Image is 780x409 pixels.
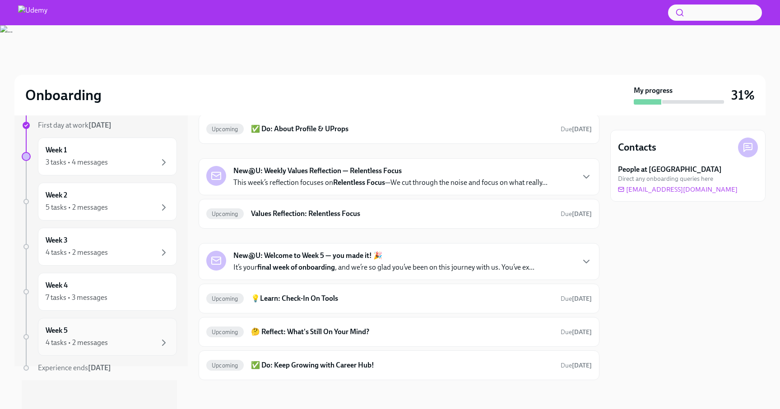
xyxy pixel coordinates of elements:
div: 4 tasks • 2 messages [46,248,108,257]
span: Due [561,295,592,303]
div: 5 tasks • 2 messages [46,202,108,212]
span: November 8th, 2025 10:00 [561,328,592,336]
span: Upcoming [206,211,244,217]
strong: [DATE] [88,121,111,129]
strong: [DATE] [572,362,592,369]
h2: Onboarding [25,86,102,104]
a: Week 13 tasks • 4 messages [22,138,177,175]
strong: New@U: Welcome to Week 5 — you made it! 🎉 [233,251,382,261]
a: Week 47 tasks • 3 messages [22,273,177,311]
h6: ✅ Do: Keep Growing with Career Hub! [251,360,553,370]
a: First day at work[DATE] [22,120,177,130]
div: 7 tasks • 3 messages [46,293,107,303]
h6: Week 5 [46,326,68,335]
span: Due [561,125,592,133]
a: Week 25 tasks • 2 messages [22,183,177,221]
h6: Values Reflection: Relentless Focus [251,209,553,219]
span: Direct any onboarding queries here [618,175,713,183]
strong: New@U: Weekly Values Reflection — Relentless Focus [233,166,402,176]
span: First day at work [38,121,111,129]
span: Upcoming [206,329,244,335]
strong: final week of onboarding [257,263,335,271]
strong: [DATE] [572,210,592,218]
a: Upcoming🤔 Reflect: What's Still On Your Mind?Due[DATE] [206,325,592,339]
h6: Week 3 [46,235,68,245]
p: It’s your , and we’re so glad you’ve been on this journey with us. You’ve ex... [233,262,534,272]
strong: [DATE] [572,328,592,336]
span: Upcoming [206,362,244,369]
h6: Week 2 [46,190,67,200]
span: Due [561,362,592,369]
h6: ✅ Do: About Profile & UProps [251,124,553,134]
a: UpcomingValues Reflection: Relentless FocusDue[DATE] [206,207,592,221]
span: Upcoming [206,295,244,302]
a: Week 54 tasks • 2 messages [22,318,177,356]
strong: My progress [634,86,673,96]
strong: [DATE] [572,295,592,303]
h6: Week 1 [46,145,67,155]
span: November 8th, 2025 10:00 [561,361,592,370]
div: 4 tasks • 2 messages [46,338,108,348]
a: [EMAIL_ADDRESS][DOMAIN_NAME] [618,185,738,194]
strong: Relentless Focus [333,178,385,187]
span: Due [561,328,592,336]
span: November 3rd, 2025 10:00 [561,210,592,218]
strong: People at [GEOGRAPHIC_DATA] [618,165,722,175]
div: 3 tasks • 4 messages [46,157,108,167]
strong: [DATE] [88,363,111,372]
a: Upcoming💡Learn: Check-In On ToolsDue[DATE] [206,291,592,306]
img: Udemy [18,5,47,20]
h3: 31% [731,87,755,103]
h4: Contacts [618,141,656,154]
span: Experience ends [38,363,111,372]
span: November 1st, 2025 10:00 [561,125,592,133]
h6: Week 4 [46,280,68,290]
h6: 🤔 Reflect: What's Still On Your Mind? [251,327,553,337]
a: Upcoming✅ Do: About Profile & UPropsDue[DATE] [206,122,592,136]
a: Week 34 tasks • 2 messages [22,228,177,266]
span: Upcoming [206,126,244,133]
a: Upcoming✅ Do: Keep Growing with Career Hub!Due[DATE] [206,358,592,372]
h6: 💡Learn: Check-In On Tools [251,294,553,303]
strong: [DATE] [572,125,592,133]
span: Due [561,210,592,218]
p: This week’s reflection focuses on —We cut through the noise and focus on what really... [233,178,548,188]
span: November 8th, 2025 10:00 [561,294,592,303]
